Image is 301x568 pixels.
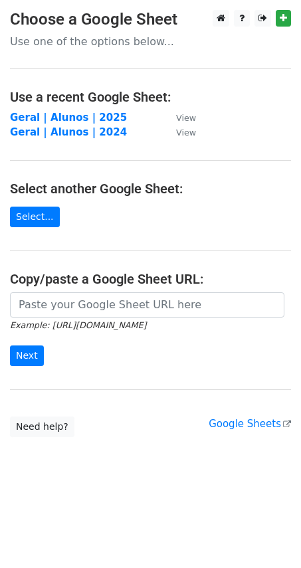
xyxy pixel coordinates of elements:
input: Next [10,345,44,366]
p: Use one of the options below... [10,35,291,48]
h4: Use a recent Google Sheet: [10,89,291,105]
a: Need help? [10,417,74,437]
a: Google Sheets [209,418,291,430]
a: Geral | Alunos | 2024 [10,126,127,138]
small: View [176,128,196,138]
a: View [163,112,196,124]
input: Paste your Google Sheet URL here [10,292,284,318]
a: View [163,126,196,138]
small: View [176,113,196,123]
a: Select... [10,207,60,227]
a: Geral | Alunos | 2025 [10,112,127,124]
h4: Copy/paste a Google Sheet URL: [10,271,291,287]
small: Example: [URL][DOMAIN_NAME] [10,320,146,330]
h3: Choose a Google Sheet [10,10,291,29]
h4: Select another Google Sheet: [10,181,291,197]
